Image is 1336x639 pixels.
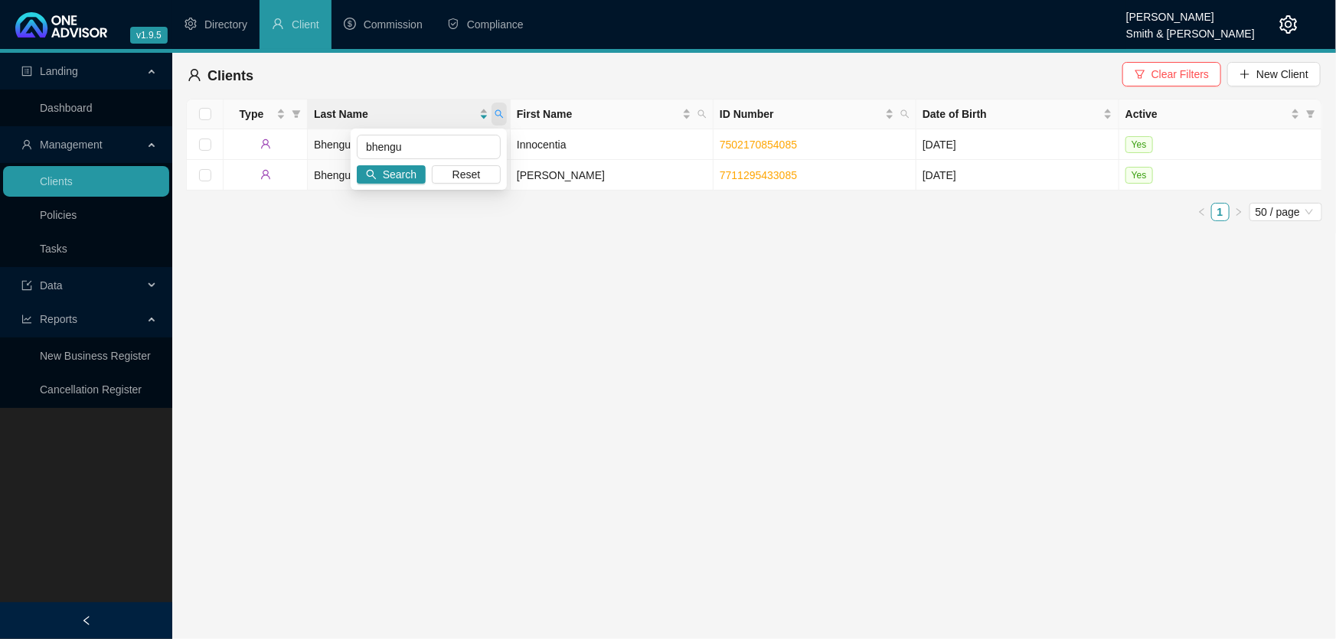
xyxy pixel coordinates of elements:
[21,139,32,150] span: user
[308,160,511,191] td: Bhengu
[364,18,423,31] span: Commission
[447,18,459,30] span: safety
[720,169,797,181] a: 7711295433085
[1126,4,1255,21] div: [PERSON_NAME]
[1122,62,1221,86] button: Clear Filters
[916,99,1119,129] th: Date of Birth
[1303,103,1318,126] span: filter
[1212,204,1229,220] a: 1
[40,383,142,396] a: Cancellation Register
[1240,69,1250,80] span: plus
[188,68,201,82] span: user
[492,103,507,126] span: search
[694,103,710,126] span: search
[511,99,714,129] th: First Name
[40,243,67,255] a: Tasks
[224,99,308,129] th: Type
[1125,167,1153,184] span: Yes
[289,103,304,126] span: filter
[40,279,63,292] span: Data
[1211,203,1230,221] li: 1
[1193,203,1211,221] button: left
[916,160,1119,191] td: [DATE]
[511,160,714,191] td: [PERSON_NAME]
[720,106,882,122] span: ID Number
[1227,62,1321,86] button: New Client
[1151,66,1209,83] span: Clear Filters
[383,166,416,183] span: Search
[230,106,273,122] span: Type
[432,165,501,184] button: Reset
[357,135,501,159] input: Search Last Name
[292,18,319,31] span: Client
[1197,207,1207,217] span: left
[720,139,797,151] a: 7502170854085
[1306,109,1315,119] span: filter
[916,129,1119,160] td: [DATE]
[1234,207,1243,217] span: right
[495,109,504,119] span: search
[40,65,78,77] span: Landing
[15,12,107,37] img: 2df55531c6924b55f21c4cf5d4484680-logo-light.svg
[1125,106,1288,122] span: Active
[923,106,1100,122] span: Date of Birth
[357,165,426,184] button: Search
[897,103,913,126] span: search
[81,615,92,626] span: left
[21,314,32,324] span: line-chart
[1126,21,1255,37] div: Smith & [PERSON_NAME]
[314,106,476,122] span: Last Name
[21,66,32,77] span: profile
[452,166,481,183] span: Reset
[1125,136,1153,153] span: Yes
[366,169,377,180] span: search
[260,139,271,149] span: user
[1249,203,1322,221] div: Page Size
[900,109,910,119] span: search
[1230,203,1248,221] li: Next Page
[511,129,714,160] td: Innocentia
[40,313,77,325] span: Reports
[21,280,32,291] span: import
[697,109,707,119] span: search
[517,106,679,122] span: First Name
[714,99,916,129] th: ID Number
[1230,203,1248,221] button: right
[1193,203,1211,221] li: Previous Page
[272,18,284,30] span: user
[292,109,301,119] span: filter
[40,102,93,114] a: Dashboard
[308,129,511,160] td: Bhengu
[1256,66,1308,83] span: New Client
[185,18,197,30] span: setting
[1256,204,1316,220] span: 50 / page
[207,68,253,83] span: Clients
[467,18,524,31] span: Compliance
[40,209,77,221] a: Policies
[40,350,151,362] a: New Business Register
[1279,15,1298,34] span: setting
[1135,69,1145,80] span: filter
[130,27,168,44] span: v1.9.5
[344,18,356,30] span: dollar
[1119,99,1322,129] th: Active
[204,18,247,31] span: Directory
[40,175,73,187] a: Clients
[260,169,271,180] span: user
[40,139,103,151] span: Management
